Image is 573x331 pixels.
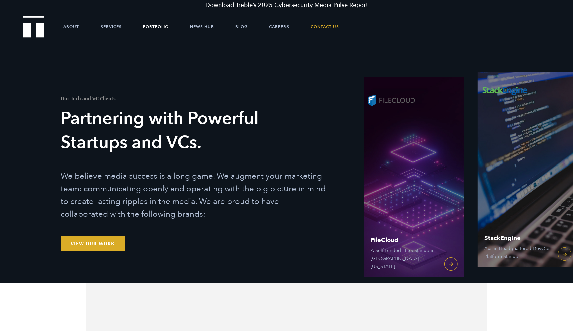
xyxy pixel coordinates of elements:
[235,17,248,37] a: Blog
[61,96,328,101] h1: Our Tech and VC Clients
[23,17,43,37] a: Treble Homepage
[364,77,464,277] a: FileCloud
[101,17,122,37] a: Services
[61,107,328,155] h3: Partnering with Powerful Startups and VCs.
[311,17,339,37] a: Contact Us
[23,16,44,37] img: Treble logo
[61,170,328,221] p: We believe media success is a long game. We augment your marketing team: communicating openly and...
[63,17,79,37] a: About
[61,236,125,251] a: View Our Work
[190,17,214,37] a: News Hub
[477,77,531,104] img: StackEngine logo
[371,237,437,243] span: FileCloud
[484,245,551,261] span: Austin-Headquartered DevOps Platform Startup
[364,87,417,114] img: FileCloud logo
[371,247,437,271] span: A Self-Funded EFSS Startup in [GEOGRAPHIC_DATA], [US_STATE]
[269,17,289,37] a: Careers
[143,17,169,37] a: Portfolio
[484,235,551,241] span: StackEngine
